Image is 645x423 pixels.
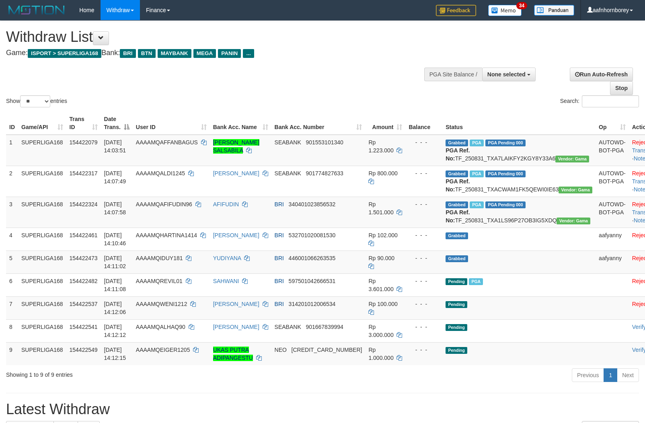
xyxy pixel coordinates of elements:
[560,95,639,107] label: Search:
[534,5,574,16] img: panduan.png
[18,228,66,251] td: SUPERLIGA168
[70,301,98,307] span: 154422537
[136,255,183,261] span: AAAAMQIDUY181
[446,178,470,193] b: PGA Ref. No:
[289,232,336,238] span: Copy 532701020081530 to clipboard
[617,368,639,382] a: Next
[6,166,18,197] td: 2
[409,300,439,308] div: - - -
[409,323,439,331] div: - - -
[485,140,526,146] span: PGA Pending
[70,347,98,353] span: 154422549
[572,368,604,382] a: Previous
[470,170,484,177] span: Marked by aafsengchandara
[488,5,522,16] img: Button%20Memo.svg
[368,278,393,292] span: Rp 3.601.000
[596,228,629,251] td: aafyanny
[101,112,133,135] th: Date Trans.: activate to sort column descending
[18,251,66,273] td: SUPERLIGA168
[70,201,98,207] span: 154422324
[6,368,263,379] div: Showing 1 to 9 of 9 entries
[213,232,259,238] a: [PERSON_NAME]
[409,346,439,354] div: - - -
[136,278,183,284] span: AAAAMQREVIL01
[18,273,66,296] td: SUPERLIGA168
[365,112,405,135] th: Amount: activate to sort column ascending
[6,49,422,57] h4: Game: Bank:
[136,170,185,177] span: AAAAMQALDI1245
[306,170,343,177] span: Copy 901774827633 to clipboard
[275,232,284,238] span: BRI
[275,255,284,261] span: BRI
[446,209,470,224] b: PGA Ref. No:
[596,166,629,197] td: AUTOWD-BOT-PGA
[136,324,185,330] span: AAAAMQALHAQ90
[213,347,253,361] a: UKAS PUTRA ADIPANGESTU
[409,231,439,239] div: - - -
[596,197,629,228] td: AUTOWD-BOT-PGA
[6,197,18,228] td: 3
[104,278,126,292] span: [DATE] 14:11:08
[18,166,66,197] td: SUPERLIGA168
[213,324,259,330] a: [PERSON_NAME]
[289,255,336,261] span: Copy 446001066263535 to clipboard
[136,201,192,207] span: AAAAMQAFIFUDIN96
[18,296,66,319] td: SUPERLIGA168
[104,170,126,185] span: [DATE] 14:07:49
[442,166,596,197] td: TF_250831_TXACWAM1FK5QEWI0IE63
[485,170,526,177] span: PGA Pending
[6,401,639,417] h1: Latest Withdraw
[368,170,397,177] span: Rp 800.000
[470,140,484,146] span: Marked by aafsengchandara
[482,68,536,81] button: None selected
[213,170,259,177] a: [PERSON_NAME]
[218,49,241,58] span: PANIN
[133,112,210,135] th: User ID: activate to sort column ascending
[446,232,468,239] span: Grabbed
[436,5,476,16] img: Feedback.jpg
[275,324,301,330] span: SEABANK
[570,68,633,81] a: Run Auto-Refresh
[18,112,66,135] th: Game/API: activate to sort column ascending
[104,301,126,315] span: [DATE] 14:12:06
[104,347,126,361] span: [DATE] 14:12:15
[136,347,190,353] span: AAAAMQEIGER1205
[424,68,482,81] div: PGA Site Balance /
[289,278,336,284] span: Copy 597501042666531 to clipboard
[6,228,18,251] td: 4
[442,197,596,228] td: TF_250831_TXA1LS96P27OB3IG5XDQ
[6,4,67,16] img: MOTION_logo.png
[409,200,439,208] div: - - -
[6,135,18,166] td: 1
[120,49,136,58] span: BRI
[6,112,18,135] th: ID
[70,232,98,238] span: 154422461
[6,251,18,273] td: 5
[306,324,343,330] span: Copy 901667839994 to clipboard
[446,170,468,177] span: Grabbed
[470,201,484,208] span: Marked by aafsengchandara
[446,324,467,331] span: Pending
[446,255,468,262] span: Grabbed
[442,135,596,166] td: TF_250831_TXA7LAIKFY2KGY8Y33A6
[487,71,526,78] span: None selected
[6,273,18,296] td: 6
[469,278,483,285] span: Marked by aafsengchandara
[446,301,467,308] span: Pending
[409,138,439,146] div: - - -
[158,49,191,58] span: MAYBANK
[104,232,126,246] span: [DATE] 14:10:46
[6,95,67,107] label: Show entries
[104,201,126,216] span: [DATE] 14:07:58
[368,347,393,361] span: Rp 1.000.000
[213,139,259,154] a: [PERSON_NAME] SALSABILA
[136,232,197,238] span: AAAAMQHARTINA1414
[292,347,362,353] span: Copy 5859459280030023 to clipboard
[446,347,467,354] span: Pending
[104,255,126,269] span: [DATE] 14:11:02
[213,301,259,307] a: [PERSON_NAME]
[289,201,336,207] span: Copy 340401023856532 to clipboard
[193,49,216,58] span: MEGA
[368,201,393,216] span: Rp 1.501.000
[18,197,66,228] td: SUPERLIGA168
